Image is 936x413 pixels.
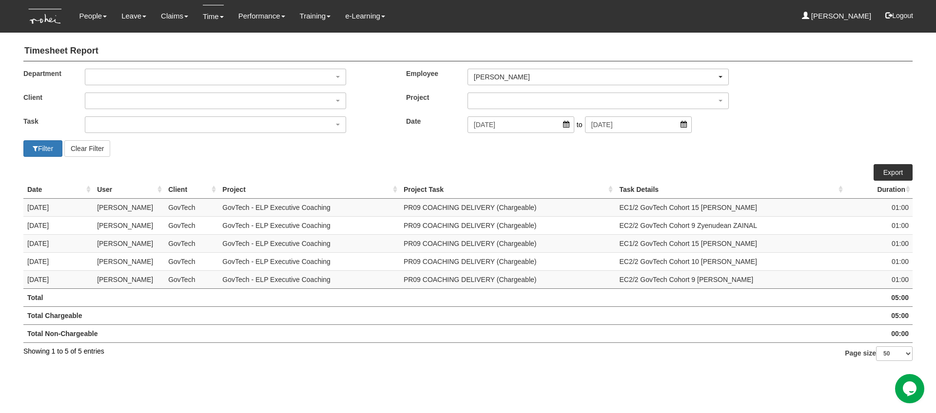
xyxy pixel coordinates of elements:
a: Performance [238,5,285,27]
select: Page size [876,346,913,361]
th: User : activate to sort column ascending [93,181,164,199]
td: GovTech [164,252,218,270]
td: GovTech [164,198,218,216]
td: 05:00 [845,288,913,306]
td: EC1/2 GovTech Cohort 15 [PERSON_NAME] [615,234,845,252]
button: Clear Filter [64,140,110,157]
td: [PERSON_NAME] [93,234,164,252]
td: [PERSON_NAME] [93,198,164,216]
td: GovTech - ELP Executive Coaching [218,216,400,234]
td: GovTech [164,234,218,252]
input: d/m/yyyy [585,116,692,133]
label: Page size [845,346,913,361]
td: PR09 COACHING DELIVERY (Chargeable) [400,198,616,216]
td: [DATE] [23,234,93,252]
label: Employee [399,69,460,78]
span: to [574,116,585,133]
td: GovTech [164,216,218,234]
button: Filter [23,140,62,157]
td: PR09 COACHING DELIVERY (Chargeable) [400,234,616,252]
th: Project Task : activate to sort column ascending [400,181,616,199]
a: Training [300,5,331,27]
td: 01:00 [845,198,913,216]
td: EC2/2 GovTech Cohort 10 [PERSON_NAME] [615,252,845,270]
td: [DATE] [23,270,93,288]
td: Total Non-Chargeable [23,324,845,342]
td: GovTech - ELP Executive Coaching [218,252,400,270]
td: Total [23,288,845,306]
a: Claims [161,5,188,27]
th: Project : activate to sort column ascending [218,181,400,199]
td: EC1/2 GovTech Cohort 15 [PERSON_NAME] [615,198,845,216]
label: Client [16,93,78,102]
a: [PERSON_NAME] [802,5,872,27]
td: PR09 COACHING DELIVERY (Chargeable) [400,252,616,270]
td: [PERSON_NAME] [93,216,164,234]
label: Date [399,116,460,126]
td: [DATE] [23,216,93,234]
td: [PERSON_NAME] [93,270,164,288]
td: EC2/2 GovTech Cohort 9 [PERSON_NAME] [615,270,845,288]
td: Total Chargeable [23,306,845,324]
h4: Timesheet Report [23,41,913,61]
td: GovTech - ELP Executive Coaching [218,270,400,288]
input: d/m/yyyy [468,116,574,133]
td: PR09 COACHING DELIVERY (Chargeable) [400,216,616,234]
td: GovTech - ELP Executive Coaching [218,198,400,216]
td: 00:00 [845,324,913,342]
label: Department [16,69,78,78]
th: Client : activate to sort column ascending [164,181,218,199]
div: [PERSON_NAME] [474,72,717,82]
iframe: chat widget [895,374,926,403]
td: EC2/2 GovTech Cohort 9 Zyenudean ZAINAL [615,216,845,234]
td: GovTech [164,270,218,288]
th: Duration : activate to sort column ascending [845,181,913,199]
a: People [79,5,107,27]
td: GovTech - ELP Executive Coaching [218,234,400,252]
td: 05:00 [845,306,913,324]
th: Date : activate to sort column ascending [23,181,93,199]
td: 01:00 [845,252,913,270]
td: [DATE] [23,252,93,270]
label: Task [16,116,78,126]
td: [DATE] [23,198,93,216]
button: Logout [878,4,920,27]
a: Leave [121,5,146,27]
td: 01:00 [845,270,913,288]
button: [PERSON_NAME] [468,69,729,85]
th: Task Details : activate to sort column ascending [615,181,845,199]
a: e-Learning [345,5,385,27]
label: Project [399,93,460,102]
td: PR09 COACHING DELIVERY (Chargeable) [400,270,616,288]
a: Time [203,5,224,28]
td: 01:00 [845,216,913,234]
a: Export [874,164,913,181]
td: [PERSON_NAME] [93,252,164,270]
td: 01:00 [845,234,913,252]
